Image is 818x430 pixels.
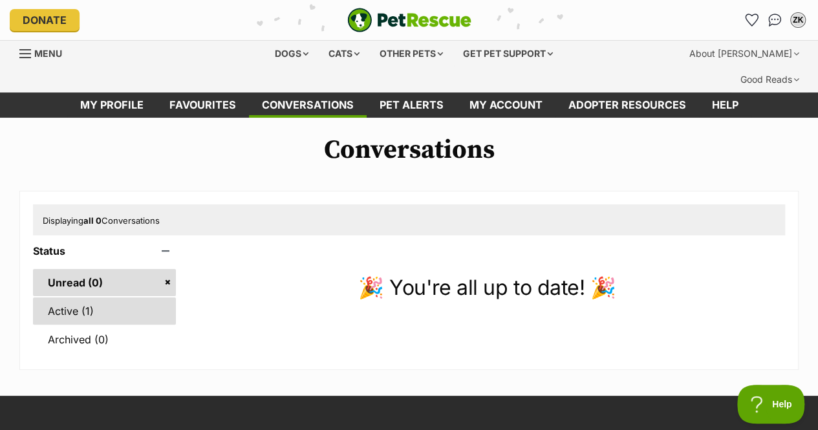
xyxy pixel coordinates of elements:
a: My account [457,92,555,118]
a: Conversations [764,10,785,30]
div: About [PERSON_NAME] [680,41,808,67]
button: My account [788,10,808,30]
img: logo-e224e6f780fb5917bec1dbf3a21bbac754714ae5b6737aabdf751b685950b380.svg [347,8,471,32]
a: Adopter resources [555,92,699,118]
iframe: Help Scout Beacon - Open [737,385,805,424]
a: conversations [249,92,367,118]
a: Archived (0) [33,326,176,353]
a: Unread (0) [33,269,176,296]
ul: Account quick links [741,10,808,30]
a: Favourites [741,10,762,30]
div: ZK [791,14,804,27]
a: Donate [10,9,80,31]
a: My profile [67,92,156,118]
a: Menu [19,41,71,64]
span: Displaying Conversations [43,215,160,226]
a: Pet alerts [367,92,457,118]
p: 🎉 You're all up to date! 🎉 [189,272,785,303]
span: Menu [34,48,62,59]
div: Dogs [266,41,318,67]
div: Get pet support [454,41,562,67]
a: Active (1) [33,297,176,325]
img: chat-41dd97257d64d25036548639549fe6c8038ab92f7586957e7f3b1b290dea8141.svg [768,14,782,27]
a: Favourites [156,92,249,118]
div: Cats [319,41,369,67]
strong: all 0 [83,215,102,226]
header: Status [33,245,176,257]
a: PetRescue [347,8,471,32]
div: Other pets [371,41,452,67]
div: Good Reads [731,67,808,92]
a: Help [699,92,751,118]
